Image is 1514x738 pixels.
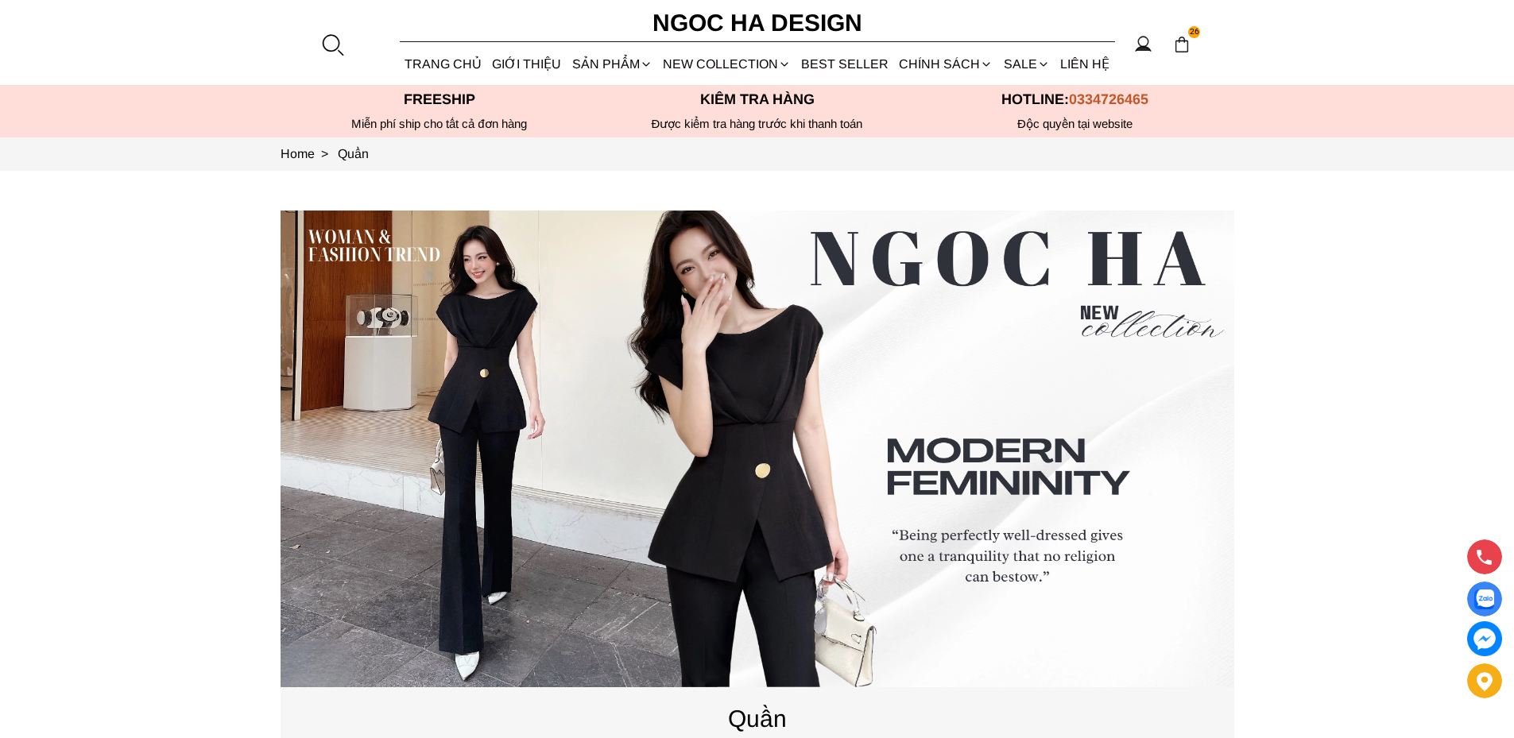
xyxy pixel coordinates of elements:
[1467,621,1502,656] a: messenger
[487,43,567,85] a: GIỚI THIỆU
[338,147,369,160] a: Link to Quần
[1467,582,1502,616] a: Display image
[638,4,877,42] a: Ngoc Ha Design
[281,91,598,108] p: Freeship
[998,43,1055,85] a: SALE
[400,43,487,85] a: TRANG CHỦ
[281,117,598,131] div: Miễn phí ship cho tất cả đơn hàng
[315,147,335,160] span: >
[1069,91,1148,107] span: 0334726465
[700,91,815,107] font: Kiểm tra hàng
[598,117,916,131] p: Được kiểm tra hàng trước khi thanh toán
[1474,589,1494,609] img: Display image
[916,117,1234,131] h6: Độc quyền tại website
[1173,36,1191,53] img: img-CART-ICON-ksit0nf1
[657,43,796,85] a: NEW COLLECTION
[916,91,1234,108] p: Hotline:
[894,43,998,85] div: Chính sách
[281,700,1234,737] p: Quần
[1055,43,1114,85] a: LIÊN HỆ
[281,147,338,160] a: Link to Home
[567,43,657,85] div: SẢN PHẨM
[1188,26,1201,39] span: 26
[796,43,894,85] a: BEST SELLER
